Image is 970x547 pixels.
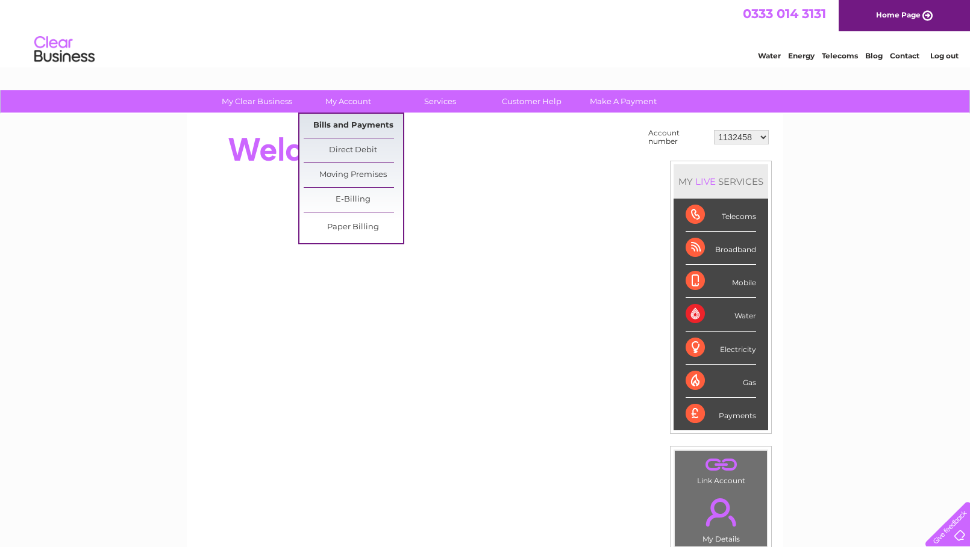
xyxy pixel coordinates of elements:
[674,488,768,547] td: My Details
[743,6,826,21] a: 0333 014 3131
[686,265,756,298] div: Mobile
[574,90,673,113] a: Make A Payment
[788,51,815,60] a: Energy
[304,163,403,187] a: Moving Premises
[304,138,403,162] a: Direct Debit
[304,215,403,240] a: Paper Billing
[822,51,858,60] a: Telecoms
[758,51,781,60] a: Water
[390,90,490,113] a: Services
[686,199,756,232] div: Telecoms
[304,114,403,138] a: Bills and Payments
[890,51,919,60] a: Contact
[674,450,768,488] td: Link Account
[674,164,768,199] div: MY SERVICES
[693,176,718,187] div: LIVE
[686,398,756,430] div: Payments
[201,7,771,58] div: Clear Business is a trading name of Verastar Limited (registered in [GEOGRAPHIC_DATA] No. 3667643...
[930,51,959,60] a: Log out
[686,298,756,331] div: Water
[865,51,883,60] a: Blog
[207,90,307,113] a: My Clear Business
[299,90,398,113] a: My Account
[686,232,756,265] div: Broadband
[686,332,756,365] div: Electricity
[678,491,764,533] a: .
[482,90,581,113] a: Customer Help
[34,31,95,68] img: logo.png
[686,365,756,398] div: Gas
[645,126,711,149] td: Account number
[678,454,764,475] a: .
[304,188,403,212] a: E-Billing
